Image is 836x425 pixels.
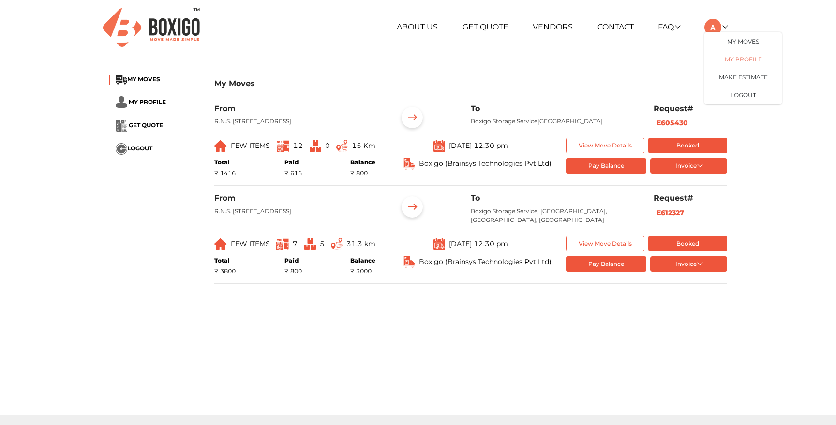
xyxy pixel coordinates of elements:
img: ... [433,139,445,152]
button: View Move Details [566,236,645,252]
button: E605430 [654,117,691,129]
h6: To [471,193,639,203]
div: ₹ 616 [284,169,302,177]
img: ... [214,238,227,250]
img: ... [403,158,415,170]
h6: From [214,193,383,203]
p: R.N.S. [STREET_ADDRESS] [214,207,383,216]
span: 0 [325,141,330,150]
img: ... [277,140,289,152]
div: Balance [350,256,375,265]
h6: From [214,104,383,113]
b: E605430 [657,118,688,127]
a: My Profile [704,50,782,68]
p: Boxigo Storage Service[GEOGRAPHIC_DATA] [471,117,639,126]
a: ... MY PROFILE [116,98,166,105]
div: ₹ 800 [284,267,302,276]
span: 12 [293,141,303,150]
h6: Request# [654,193,727,203]
a: Vendors [533,22,573,31]
img: ... [214,140,227,152]
img: ... [336,140,348,152]
span: FEW ITEMS [231,239,270,248]
span: LOGOUT [127,145,152,152]
a: Contact [597,22,634,31]
p: R.N.S. [STREET_ADDRESS] [214,117,383,126]
button: LOGOUT [704,87,782,104]
h3: My Moves [214,79,727,88]
span: GET QUOTE [129,122,163,129]
div: Paid [284,256,302,265]
img: ... [403,256,415,268]
span: 7 [293,239,298,248]
button: Booked [648,236,727,252]
div: Total [214,256,236,265]
button: Pay Balance [566,256,647,272]
div: Total [214,158,236,167]
button: ...LOGOUT [116,143,152,155]
span: MY PROFILE [129,98,166,105]
img: ... [116,143,127,155]
span: [DATE] 12:30 pm [449,141,508,150]
div: ₹ 3000 [350,267,375,276]
img: ... [116,96,127,108]
span: 5 [320,239,325,248]
a: My Moves [704,32,782,50]
img: ... [433,237,445,250]
a: About Us [397,22,438,31]
div: Paid [284,158,302,167]
img: Boxigo [103,8,200,46]
button: Invoice [650,158,727,174]
h6: Request# [654,104,727,113]
span: 31.3 km [346,239,375,248]
p: Boxigo Storage Service, [GEOGRAPHIC_DATA], [GEOGRAPHIC_DATA], [GEOGRAPHIC_DATA] [471,207,639,224]
span: 15 Km [352,141,375,150]
span: FEW ITEMS [231,141,270,150]
img: ... [397,193,427,223]
img: ... [304,238,316,250]
div: ₹ 3800 [214,267,236,276]
img: ... [310,140,321,152]
a: Make Estimate [704,69,782,87]
a: ...MY MOVES [116,76,160,83]
button: Pay Balance [566,158,647,174]
a: Get Quote [463,22,508,31]
span: MY MOVES [127,76,160,83]
button: View Move Details [566,138,645,154]
img: ... [276,238,289,250]
a: FAQ [658,22,680,31]
div: ₹ 800 [350,169,375,177]
button: E612327 [654,207,687,219]
img: ... [116,75,127,85]
div: Balance [350,158,375,167]
img: ... [397,104,427,134]
b: E612327 [657,208,684,217]
button: Booked [648,138,727,154]
span: Boxigo (Brainsys Technologies Pvt Ltd) [419,257,552,267]
button: Invoice [650,256,727,272]
span: [DATE] 12:30 pm [449,239,508,248]
a: ... GET QUOTE [116,122,163,129]
div: ₹ 1416 [214,169,236,177]
h6: To [471,104,639,113]
img: ... [116,120,127,132]
span: Boxigo (Brainsys Technologies Pvt Ltd) [419,159,552,169]
img: ... [331,238,343,250]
